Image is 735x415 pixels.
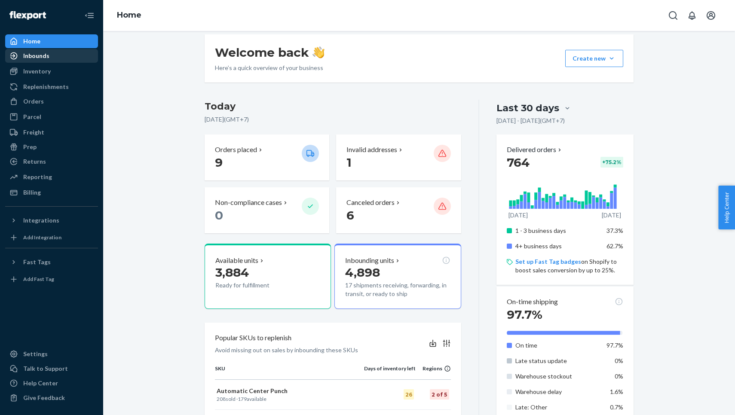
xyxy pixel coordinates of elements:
[346,208,354,223] span: 6
[117,10,141,20] a: Home
[5,186,98,199] a: Billing
[5,34,98,48] a: Home
[718,186,735,229] button: Help Center
[5,64,98,78] a: Inventory
[110,3,148,28] ol: breadcrumbs
[496,101,559,115] div: Last 30 days
[215,333,291,343] p: Popular SKUs to replenish
[215,281,295,290] p: Ready for fulfillment
[606,227,623,234] span: 37.3%
[23,188,41,197] div: Billing
[217,395,362,403] p: sold · available
[5,272,98,286] a: Add Fast Tag
[5,391,98,405] button: Give Feedback
[5,125,98,139] a: Freight
[215,45,325,60] h1: Welcome back
[23,52,49,60] div: Inbounds
[23,67,51,76] div: Inventory
[345,265,380,280] span: 4,898
[5,140,98,154] a: Prep
[215,346,358,354] p: Avoid missing out on sales by inbounding these SKUs
[606,242,623,250] span: 62.7%
[205,244,331,309] button: Available units3,884Ready for fulfillment
[312,46,325,58] img: hand-wave emoji
[23,128,44,137] div: Freight
[5,155,98,168] a: Returns
[610,403,623,411] span: 0.7%
[683,7,701,24] button: Open notifications
[336,134,461,180] button: Invalid addresses 1
[5,376,98,390] a: Help Center
[515,341,600,350] p: On time
[217,396,226,402] span: 208
[23,275,54,283] div: Add Fast Tag
[23,173,52,181] div: Reporting
[515,257,623,275] p: on Shopify to boost sales conversion by up to 25%.
[507,307,542,322] span: 97.7%
[23,350,48,358] div: Settings
[23,143,37,151] div: Prep
[23,379,58,388] div: Help Center
[5,347,98,361] a: Settings
[205,134,329,180] button: Orders placed 9
[23,234,61,241] div: Add Integration
[81,7,98,24] button: Close Navigation
[515,258,581,265] a: Set up Fast Tag badges
[602,211,621,220] p: [DATE]
[404,389,414,400] div: 26
[5,214,98,227] button: Integrations
[23,157,46,166] div: Returns
[5,49,98,63] a: Inbounds
[507,155,530,170] span: 764
[515,403,600,412] p: Late: Other
[205,100,461,113] h3: Today
[23,394,65,402] div: Give Feedback
[215,208,223,223] span: 0
[23,97,44,106] div: Orders
[215,365,364,379] th: SKU
[515,357,600,365] p: Late status update
[345,256,394,265] p: Inbounding units
[215,198,282,207] p: Non-compliance cases
[23,258,51,266] div: Fast Tags
[5,170,98,184] a: Reporting
[5,231,98,244] a: Add Integration
[702,7,720,24] button: Open account menu
[5,80,98,94] a: Replenishments
[334,244,461,309] button: Inbounding units4,89817 shipments receiving, forwarding, in transit, or ready to ship
[507,145,563,155] button: Delivered orders
[336,187,461,233] button: Canceled orders 6
[615,372,623,380] span: 0%
[615,357,623,364] span: 0%
[205,187,329,233] button: Non-compliance cases 0
[430,389,449,400] div: 2 of 5
[346,198,395,207] p: Canceled orders
[238,396,247,402] span: 179
[23,37,40,46] div: Home
[515,226,600,235] p: 1 - 3 business days
[346,145,397,155] p: Invalid addresses
[606,342,623,349] span: 97.7%
[507,297,558,307] p: On-time shipping
[23,364,68,373] div: Talk to Support
[9,11,46,20] img: Flexport logo
[215,155,223,170] span: 9
[565,50,623,67] button: Create new
[5,255,98,269] button: Fast Tags
[346,155,352,170] span: 1
[5,95,98,108] a: Orders
[515,242,600,250] p: 4+ business days
[215,64,325,72] p: Here’s a quick overview of your business
[215,256,258,265] p: Available units
[364,365,416,379] th: Days of inventory left
[600,157,623,168] div: + 75.2 %
[205,115,461,124] p: [DATE] ( GMT+7 )
[515,388,600,396] p: Warehouse delay
[215,265,249,280] span: 3,884
[508,211,528,220] p: [DATE]
[217,387,362,395] p: Automatic Center Punch
[215,145,257,155] p: Orders placed
[23,82,69,91] div: Replenishments
[5,362,98,375] a: Talk to Support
